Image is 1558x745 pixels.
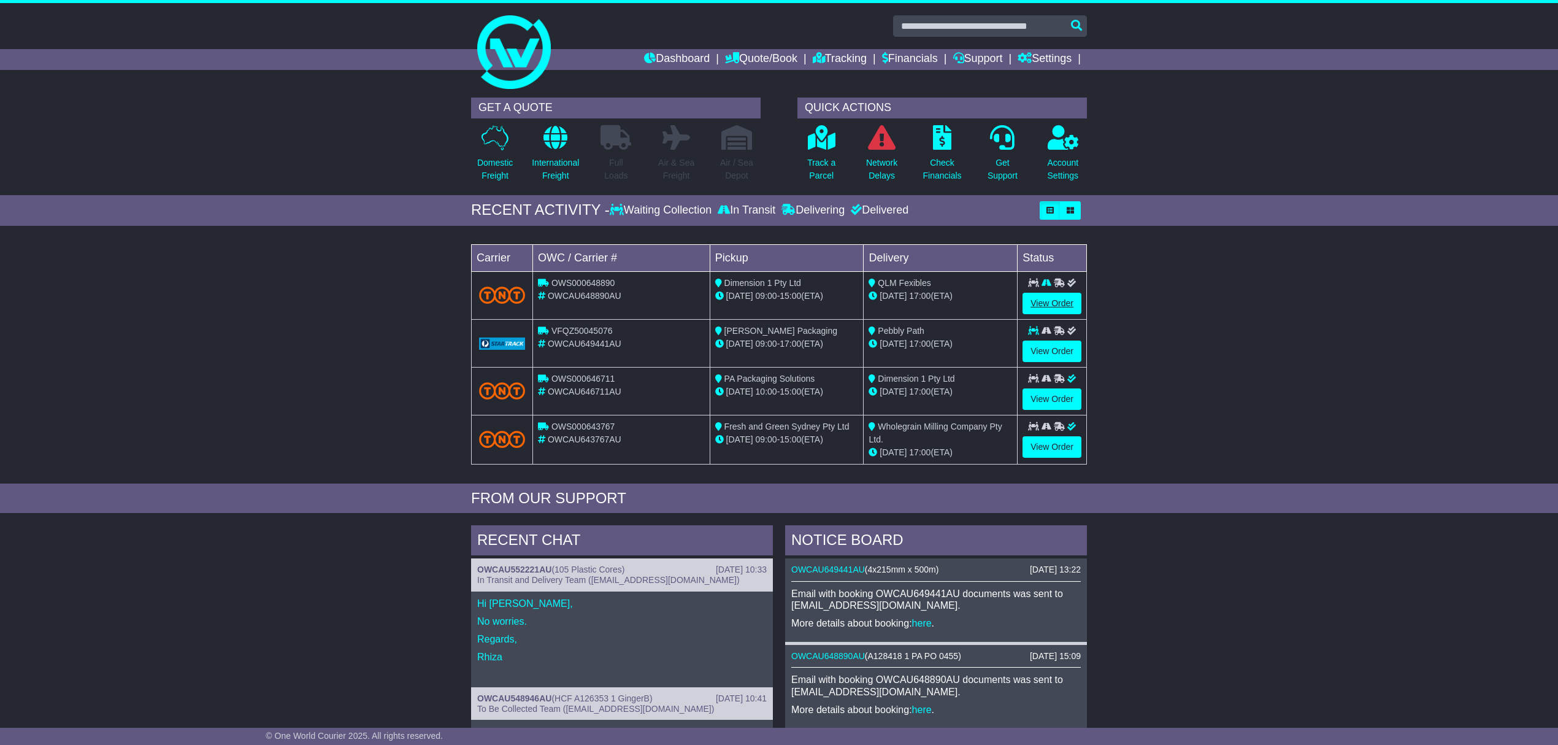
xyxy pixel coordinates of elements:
[479,338,525,350] img: GetCarrierServiceLogo
[533,244,710,271] td: OWC / Carrier #
[869,385,1012,398] div: (ETA)
[477,125,513,189] a: DomesticFreight
[868,651,959,661] span: A128418 1 PA PO 0455
[471,525,773,558] div: RECENT CHAT
[548,291,621,301] span: OWCAU648890AU
[610,204,715,217] div: Waiting Collection
[791,651,1081,662] div: ( )
[477,156,513,182] p: Domestic Freight
[724,278,801,288] span: Dimension 1 Pty Ltd
[644,49,710,70] a: Dashboard
[531,125,580,189] a: InternationalFreight
[1047,125,1080,189] a: AccountSettings
[848,204,908,217] div: Delivered
[1023,436,1081,458] a: View Order
[1023,341,1081,362] a: View Order
[724,326,837,336] span: [PERSON_NAME] Packaging
[477,575,740,585] span: In Transit and Delivery Team ([EMAIL_ADDRESS][DOMAIN_NAME])
[551,374,615,384] span: OWS000646711
[953,49,1003,70] a: Support
[726,339,753,349] span: [DATE]
[548,339,621,349] span: OWCAU649441AU
[726,434,753,444] span: [DATE]
[479,287,525,303] img: TNT_Domestic.png
[909,387,931,396] span: 17:00
[988,156,1018,182] p: Get Support
[477,565,551,574] a: OWCAU552221AU
[909,291,931,301] span: 17:00
[865,125,898,189] a: NetworkDelays
[479,382,525,399] img: TNT_Domestic.png
[785,525,1087,558] div: NOTICE BOARD
[791,704,1081,716] p: More details about booking: .
[1018,49,1072,70] a: Settings
[791,565,1081,575] div: ( )
[807,125,836,189] a: Track aParcel
[756,339,777,349] span: 09:00
[477,633,767,645] p: Regards,
[778,204,848,217] div: Delivering
[880,291,907,301] span: [DATE]
[551,422,615,431] span: OWS000643767
[880,387,907,396] span: [DATE]
[791,565,865,574] a: OWCAU649441AU
[1048,156,1079,182] p: Account Settings
[780,339,801,349] span: 17:00
[912,704,932,715] a: here
[471,201,610,219] div: RECENT ACTIVITY -
[551,278,615,288] span: OWS000648890
[869,422,1002,444] span: Wholegrain Milling Company Pty Ltd.
[716,565,767,575] div: [DATE] 10:33
[878,278,931,288] span: QLM Fexibles
[715,338,859,350] div: - (ETA)
[780,291,801,301] span: 15:00
[726,291,753,301] span: [DATE]
[724,374,815,384] span: PA Packaging Solutions
[756,434,777,444] span: 09:00
[791,588,1081,611] p: Email with booking OWCAU649441AU documents was sent to [EMAIL_ADDRESS][DOMAIN_NAME].
[548,434,621,444] span: OWCAU643767AU
[471,98,761,118] div: GET A QUOTE
[472,244,533,271] td: Carrier
[756,387,777,396] span: 10:00
[813,49,867,70] a: Tracking
[471,490,1087,508] div: FROM OUR SUPPORT
[869,290,1012,303] div: (ETA)
[912,618,932,628] a: here
[477,598,767,609] p: Hi [PERSON_NAME],
[532,156,579,182] p: International Freight
[726,387,753,396] span: [DATE]
[551,326,613,336] span: VFQZ50045076
[715,204,778,217] div: In Transit
[987,125,1018,189] a: GetSupport
[601,156,631,182] p: Full Loads
[880,339,907,349] span: [DATE]
[716,693,767,704] div: [DATE] 10:41
[807,156,835,182] p: Track a Parcel
[555,565,622,574] span: 105 Plastic Cores
[797,98,1087,118] div: QUICK ACTIONS
[720,156,753,182] p: Air / Sea Depot
[882,49,938,70] a: Financials
[715,385,859,398] div: - (ETA)
[869,446,1012,459] div: (ETA)
[780,434,801,444] span: 15:00
[724,422,850,431] span: Fresh and Green Sydney Pty Ltd
[477,651,767,663] p: Rhiza
[791,617,1081,629] p: More details about booking: .
[866,156,897,182] p: Network Delays
[864,244,1018,271] td: Delivery
[909,447,931,457] span: 17:00
[548,387,621,396] span: OWCAU646711AU
[477,726,767,738] p: Hi Nik,
[780,387,801,396] span: 15:00
[791,651,865,661] a: OWCAU648890AU
[477,693,551,703] a: OWCAU548946AU
[878,374,954,384] span: Dimension 1 Pty Ltd
[756,291,777,301] span: 09:00
[923,125,962,189] a: CheckFinancials
[477,704,714,714] span: To Be Collected Team ([EMAIL_ADDRESS][DOMAIN_NAME])
[477,616,767,627] p: No worries.
[868,565,936,574] span: 4x215mm x 500m
[909,339,931,349] span: 17:00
